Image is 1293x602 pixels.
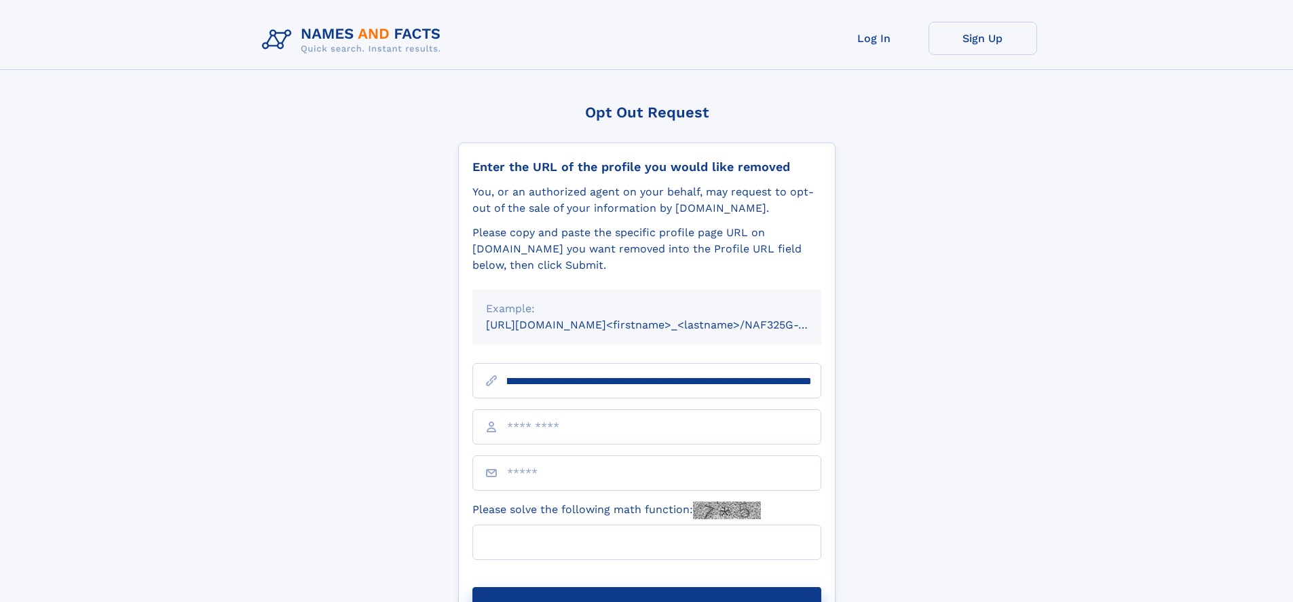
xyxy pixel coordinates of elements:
[472,184,821,217] div: You, or an authorized agent on your behalf, may request to opt-out of the sale of your informatio...
[458,104,836,121] div: Opt Out Request
[472,502,761,519] label: Please solve the following math function:
[486,301,808,317] div: Example:
[929,22,1037,55] a: Sign Up
[472,225,821,274] div: Please copy and paste the specific profile page URL on [DOMAIN_NAME] you want removed into the Pr...
[257,22,452,58] img: Logo Names and Facts
[486,318,847,331] small: [URL][DOMAIN_NAME]<firstname>_<lastname>/NAF325G-xxxxxxxx
[472,159,821,174] div: Enter the URL of the profile you would like removed
[820,22,929,55] a: Log In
